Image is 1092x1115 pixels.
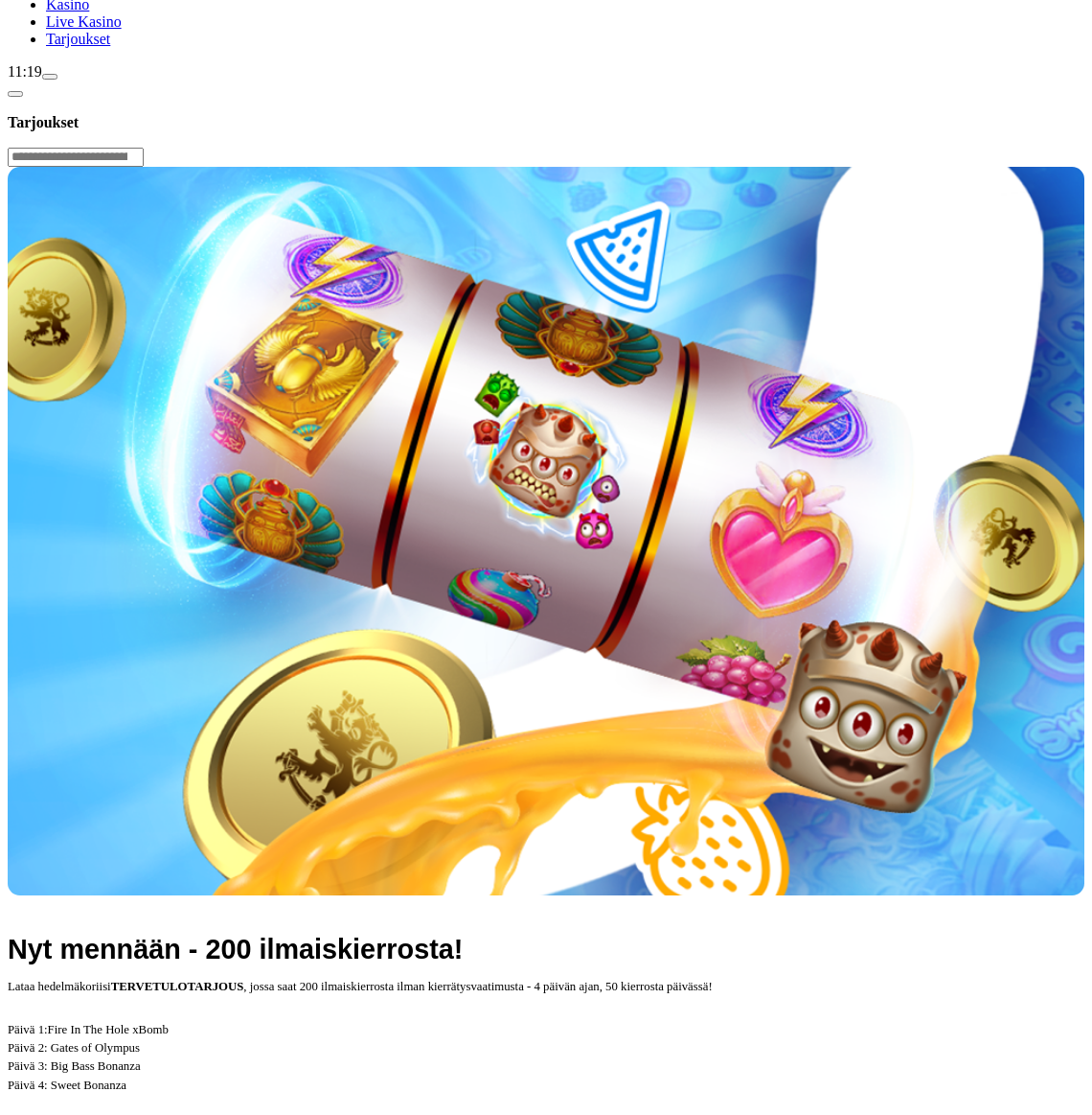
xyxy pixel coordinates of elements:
span: Tarjoukset [46,31,110,47]
h3: Tarjoukset [8,113,1084,131]
span: Fire In The Hole xBomb [48,1023,169,1036]
button: live-chat [42,74,57,80]
span: 11:19 [8,63,42,80]
p: Lataa hedelmäkoriisi , jossa saat 200 ilmaiskierrosta ilman kierrätysvaatimusta - 4 päivän ajan, ... [8,978,1084,996]
a: poker-chip iconLive Kasino [46,13,122,30]
strong: TERVETULOTARJOUS [111,980,244,993]
input: Search [8,148,144,167]
h1: Nyt mennään - 200 ilmaiskierrosta! [8,933,1084,966]
button: chevron-left icon [8,91,23,97]
p: Päivä 1: Päivä 2: Gates of Olympus Päivä 3: Big Bass Bonanza Päivä 4: Sweet Bonanza [8,1021,1084,1095]
span: Live Kasino [46,13,122,30]
img: Kasinon Tervetulotarjous [8,167,1084,895]
a: gift-inverted iconTarjoukset [46,31,110,47]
